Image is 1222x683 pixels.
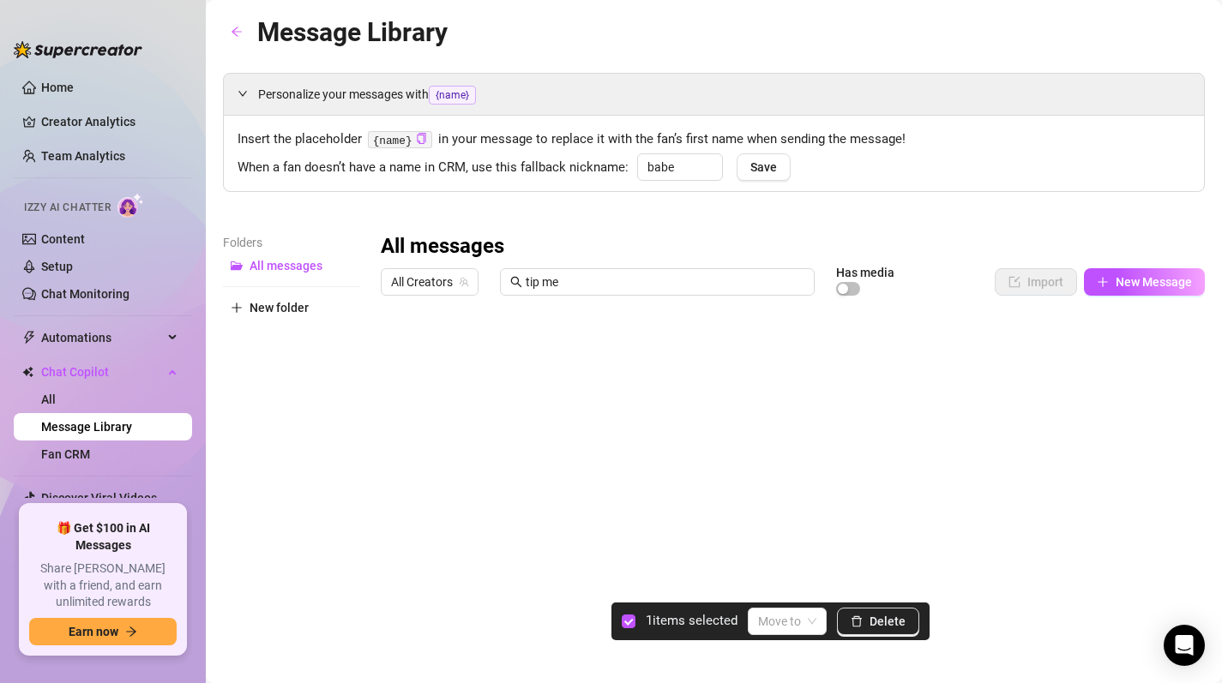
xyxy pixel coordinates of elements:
button: Earn nowarrow-right [29,618,177,645]
span: expanded [238,88,248,99]
button: Click to Copy [416,133,427,146]
a: Fan CRM [41,447,90,461]
span: When a fan doesn’t have a name in CRM, use this fallback nickname: [238,158,629,178]
div: Open Intercom Messenger [1164,625,1205,666]
span: team [459,277,469,287]
span: All messages [250,259,322,273]
article: 1 items selected [646,611,737,632]
span: thunderbolt [22,331,36,344]
a: Setup [41,260,73,273]
a: Team Analytics [41,149,125,163]
div: Personalize your messages with{name} [224,74,1204,115]
a: All [41,392,56,406]
a: Message Library [41,420,132,434]
span: All Creators [391,269,468,295]
article: Message Library [257,12,448,52]
button: Import [995,268,1077,296]
a: Chat Monitoring [41,287,129,301]
span: plus [231,302,243,314]
span: Automations [41,324,163,351]
article: Folders [223,233,360,252]
button: New folder [223,294,360,321]
span: copy [416,133,427,144]
span: Earn now [69,625,118,638]
input: Search messages [526,273,804,291]
span: delete [851,615,863,627]
span: Personalize your messages with [258,85,1190,105]
img: Chat Copilot [22,366,33,378]
span: arrow-right [125,626,137,638]
button: New Message [1084,268,1205,296]
article: Has media [836,267,894,278]
img: AI Chatter [117,193,144,218]
span: Insert the placeholder in your message to replace it with the fan’s first name when sending the m... [238,129,1190,150]
span: Save [750,160,777,174]
h3: All messages [381,233,504,261]
code: {name} [368,131,432,149]
a: Home [41,81,74,94]
span: New folder [250,301,309,315]
button: All messages [223,252,360,279]
button: Save [737,153,791,181]
span: {name} [429,86,476,105]
button: Delete [837,608,919,635]
span: Chat Copilot [41,358,163,386]
span: folder-open [231,260,243,272]
a: Content [41,232,85,246]
span: search [510,276,522,288]
span: New Message [1116,275,1192,289]
span: Share [PERSON_NAME] with a friend, and earn unlimited rewards [29,560,177,611]
a: Discover Viral Videos [41,491,157,505]
a: Creator Analytics [41,108,178,135]
span: Izzy AI Chatter [24,200,111,216]
span: arrow-left [231,26,243,38]
span: plus [1097,276,1109,288]
span: 🎁 Get $100 in AI Messages [29,520,177,554]
img: logo-BBDzfeDw.svg [14,41,142,58]
span: Delete [870,614,906,628]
